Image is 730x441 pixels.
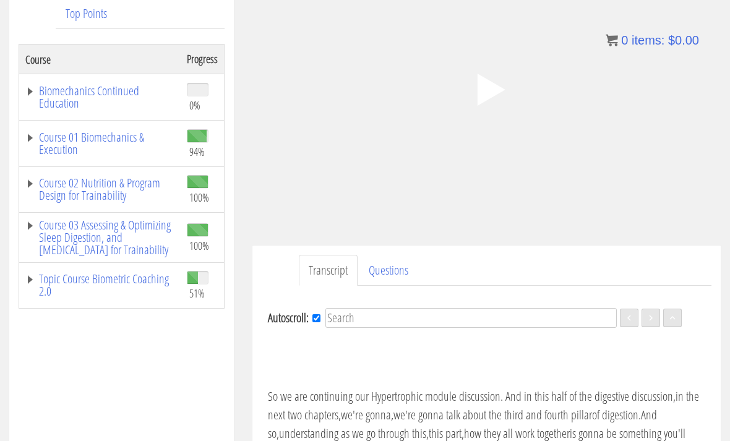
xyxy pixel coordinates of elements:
a: 0 items: $0.00 [606,33,699,47]
img: icon11.png [606,34,618,46]
a: Course 01 Biomechanics & Execution [25,131,174,156]
v: So we are continuing our Hypertrophic module discussion. [268,388,503,405]
span: $ [668,33,675,47]
span: 0% [189,98,200,112]
span: 0 [621,33,628,47]
a: Transcript [299,255,358,286]
span: we're gonna talk about the third and fourth pillar [393,406,592,423]
th: Progress [181,45,225,74]
a: Course 02 Nutrition & Program Design for Trainability [25,177,174,202]
span: 100% [189,239,209,252]
span: items: [632,33,664,47]
a: Biomechanics Continued Education [25,85,174,109]
span: And in this half of the digestive discussion, [505,388,676,405]
span: 94% [189,145,205,158]
span: of digestion. [592,406,641,423]
th: Course [19,45,181,74]
a: Course 03 Assessing & Optimizing Sleep Digestion, and [MEDICAL_DATA] for Trainability [25,219,174,256]
a: Topic Course Biometric Coaching 2.0 [25,273,174,298]
input: Search [325,308,617,328]
span: 100% [189,191,209,204]
bdi: 0.00 [668,33,699,47]
span: we're gonna, [341,406,393,423]
span: 51% [189,286,205,300]
a: Questions [359,255,418,286]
